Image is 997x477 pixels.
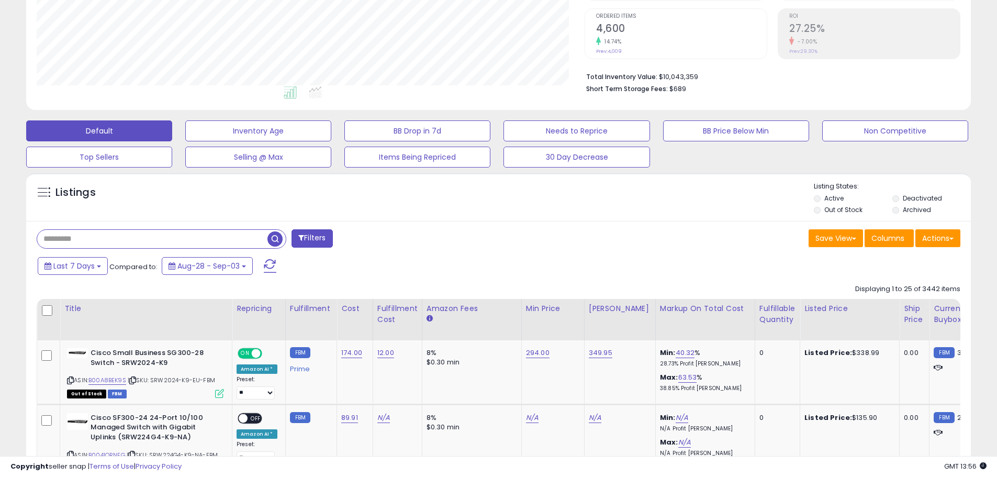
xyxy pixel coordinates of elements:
div: Fulfillment [290,303,332,314]
span: All listings that are currently out of stock and unavailable for purchase on Amazon [67,390,106,398]
span: OFF [248,414,264,423]
p: N/A Profit [PERSON_NAME] [660,425,747,432]
button: Save View [809,229,863,247]
p: 38.85% Profit [PERSON_NAME] [660,385,747,392]
span: Last 7 Days [53,261,95,271]
a: 174.00 [341,348,362,358]
button: Needs to Reprice [503,120,649,141]
span: Compared to: [109,262,158,272]
div: Fulfillment Cost [377,303,418,325]
div: $0.30 min [427,423,513,432]
a: 294.00 [526,348,550,358]
h5: Listings [55,185,96,200]
div: Displaying 1 to 25 of 3442 items [855,284,960,294]
div: 0.00 [904,348,921,358]
div: Min Price [526,303,580,314]
div: $135.90 [804,413,891,423]
a: Terms of Use [89,461,134,471]
button: Last 7 Days [38,257,108,275]
small: FBM [934,412,954,423]
button: Items Being Repriced [344,147,490,168]
div: Preset: [237,441,277,464]
a: 40.32 [676,348,695,358]
p: Listing States: [814,182,971,192]
span: FBM [108,390,127,398]
a: 89.91 [341,413,358,423]
div: Listed Price [804,303,895,314]
div: $338.99 [804,348,891,358]
div: Fulfillable Quantity [759,303,796,325]
div: Current Buybox Price [934,303,988,325]
strong: Copyright [10,461,49,471]
a: 349.95 [589,348,612,358]
button: BB Drop in 7d [344,120,490,141]
div: % [660,373,747,392]
div: Preset: [237,376,277,400]
small: Prev: 4,009 [596,48,622,54]
small: Amazon Fees. [427,314,433,324]
span: ROI [789,14,960,19]
b: Max: [660,437,678,447]
b: Min: [660,348,676,358]
a: N/A [589,413,601,423]
small: Prev: 29.30% [789,48,817,54]
span: ON [239,349,252,358]
label: Active [824,194,844,203]
button: 30 Day Decrease [503,147,649,168]
button: Aug-28 - Sep-03 [162,257,253,275]
div: 0 [759,348,792,358]
div: Ship Price [904,303,925,325]
b: Cisco Small Business SG300-28 Switch - SRW2024-K9 [91,348,218,370]
a: Privacy Policy [136,461,182,471]
div: Amazon AI * [237,429,277,439]
a: N/A [678,437,691,448]
span: Columns [871,233,904,243]
button: Default [26,120,172,141]
a: 12.00 [377,348,394,358]
h2: 4,600 [596,23,767,37]
div: Title [64,303,228,314]
a: N/A [676,413,688,423]
b: Total Inventory Value: [586,72,657,81]
span: 299.99 [957,413,980,423]
div: 0 [759,413,792,423]
div: Amazon Fees [427,303,517,314]
span: Ordered Items [596,14,767,19]
button: Filters [292,229,332,248]
div: Amazon AI * [237,364,277,374]
h2: 27.25% [789,23,960,37]
div: Cost [341,303,368,314]
b: Listed Price: [804,413,852,423]
div: ASIN: [67,348,224,397]
button: Columns [865,229,914,247]
label: Out of Stock [824,205,862,214]
b: Cisco SF300-24 24-Port 10/100 Managed Switch with Gigabit Uplinks (SRW224G4-K9-NA) [91,413,218,445]
span: OFF [261,349,277,358]
a: B00A8BEK9S [88,376,126,385]
div: [PERSON_NAME] [589,303,651,314]
a: N/A [377,413,390,423]
th: The percentage added to the cost of goods (COGS) that forms the calculator for Min & Max prices. [655,299,755,340]
small: 14.74% [601,38,621,46]
button: Top Sellers [26,147,172,168]
div: Repricing [237,303,281,314]
div: Markup on Total Cost [660,303,750,314]
small: FBM [290,412,310,423]
div: % [660,348,747,368]
b: Min: [660,413,676,423]
b: Short Term Storage Fees: [586,84,668,93]
img: 21Atcu0+rTL._SL40_.jpg [67,413,88,430]
div: 8% [427,348,513,358]
b: Listed Price: [804,348,852,358]
button: BB Price Below Min [663,120,809,141]
a: 63.53 [678,372,697,383]
small: -7.00% [794,38,817,46]
button: Selling @ Max [185,147,331,168]
div: Prime [290,361,329,373]
div: $0.30 min [427,358,513,367]
div: seller snap | | [10,462,182,472]
img: 310PBKq9DZL._SL40_.jpg [67,348,88,358]
span: Aug-28 - Sep-03 [177,261,240,271]
label: Archived [903,205,931,214]
a: N/A [526,413,539,423]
